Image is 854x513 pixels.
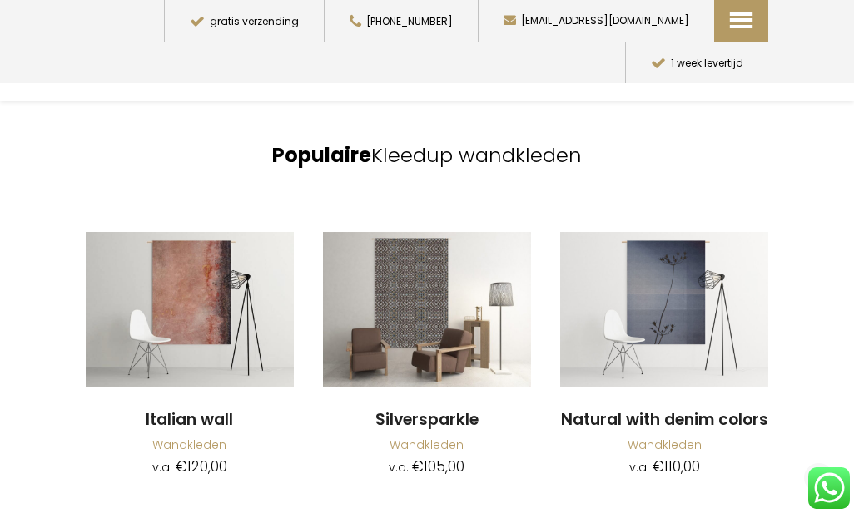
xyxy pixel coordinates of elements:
bdi: 120,00 [176,456,227,476]
span: € [176,456,187,476]
a: Natural with denim colors [560,409,768,432]
span: € [412,456,424,476]
img: Silversparkle [323,232,531,388]
a: Wandkleden [628,437,702,453]
span: v.a. [629,459,649,476]
a: Wandkleden [152,437,226,453]
span: v.a. [152,459,172,476]
img: Natural With Denim Colors [560,232,768,388]
img: Italian Wall [86,232,294,388]
a: Silversparkle [323,409,531,432]
a: Wandkleden [390,437,464,453]
span: € [653,456,664,476]
strong: Populaire [272,141,371,169]
bdi: 105,00 [412,456,464,476]
a: Silversparkle [323,232,531,391]
a: Italian Wall [86,232,294,391]
bdi: 110,00 [653,456,700,476]
a: Italian wall [86,409,294,432]
a: Natural With Denim ColorsDetail Wandkleed [560,232,768,391]
button: 1 week levertijd [625,42,768,83]
span: v.a. [389,459,409,476]
h2: Kleedup wandkleden [86,141,769,170]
